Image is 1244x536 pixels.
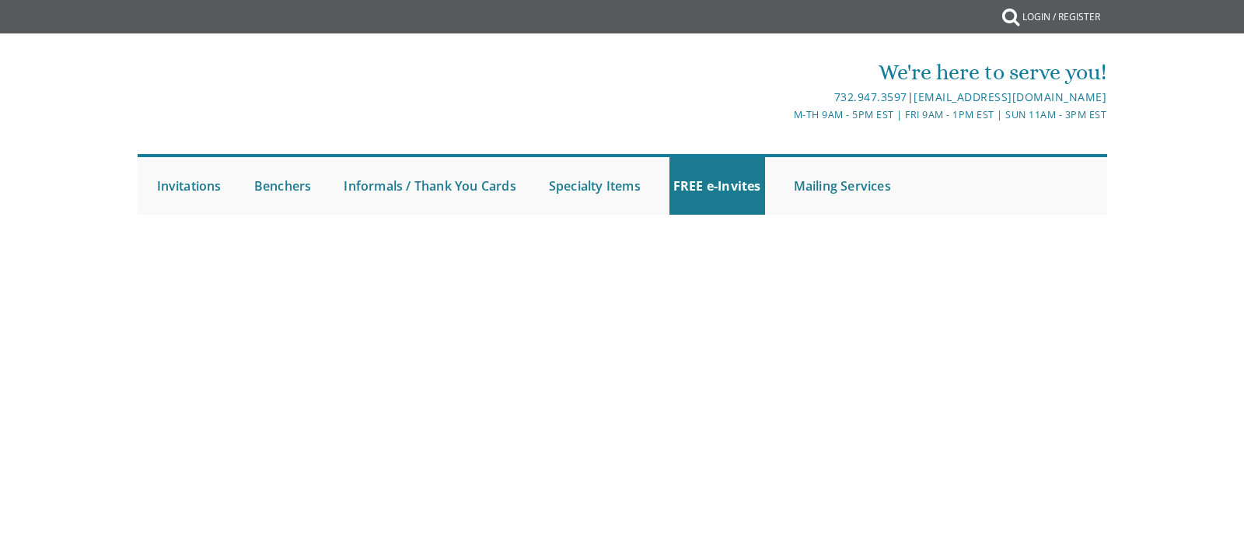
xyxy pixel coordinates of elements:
[340,157,519,215] a: Informals / Thank You Cards
[461,107,1106,123] div: M-Th 9am - 5pm EST | Fri 9am - 1pm EST | Sun 11am - 3pm EST
[669,157,765,215] a: FREE e-Invites
[790,157,895,215] a: Mailing Services
[250,157,316,215] a: Benchers
[461,88,1106,107] div: |
[834,89,907,104] a: 732.947.3597
[545,157,645,215] a: Specialty Items
[461,57,1106,88] div: We're here to serve you!
[153,157,225,215] a: Invitations
[914,89,1106,104] a: [EMAIL_ADDRESS][DOMAIN_NAME]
